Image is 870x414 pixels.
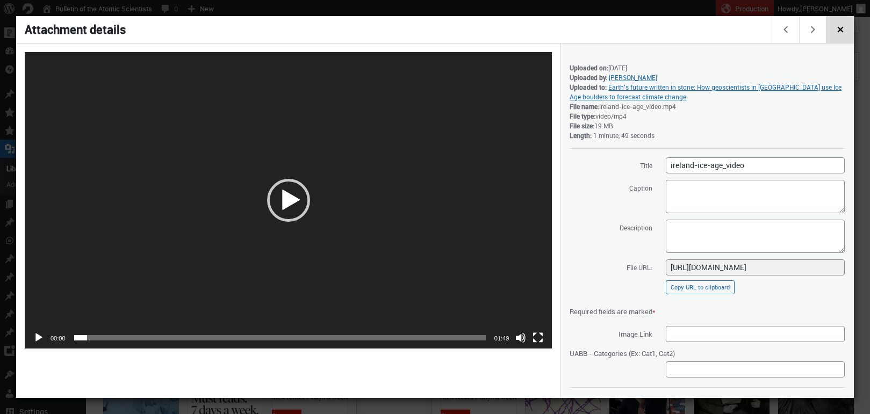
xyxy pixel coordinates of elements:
button: Copy URL to clipboard [666,280,735,294]
span: Required fields are marked [570,307,656,316]
a: Edit more details [639,396,688,405]
label: Description [570,219,652,235]
span: Image Link [570,325,652,342]
span: | [636,396,638,405]
strong: File name: [570,102,599,111]
div: [DATE] [570,63,845,72]
h1: Attachment details [16,16,773,43]
a: Earth’s future written in stone: How geoscientists in [GEOGRAPHIC_DATA] use Ice Age boulders to f... [570,83,842,101]
span: UABB - Categories (Ex: Cat1, Cat2) [570,345,675,361]
strong: Uploaded by: [570,73,607,82]
button: Delete permanently [737,396,793,405]
strong: File size: [570,121,594,130]
strong: File type: [570,112,595,120]
strong: Uploaded on: [570,63,608,72]
a: [PERSON_NAME] [609,73,657,82]
label: File URL: [570,259,652,275]
div: ireland-ice-age_video.mp4 [570,101,845,111]
label: Caption [570,179,652,195]
span: | [734,396,736,405]
div: Video Player [25,52,552,348]
a: Download file [693,396,732,405]
div: video/mp4 [570,111,845,121]
button: Fullscreen [533,332,543,343]
span: 00:00 [51,335,66,342]
button: Play [33,332,44,343]
span: | [689,396,691,405]
span: 1 minute, 49 seconds [593,131,655,140]
strong: Length: [570,131,592,140]
strong: Uploaded to: [570,83,607,91]
a: View attachment page [570,396,635,405]
div: 19 MB [570,121,845,130]
label: Title [570,157,652,173]
span: Time Slider [74,335,486,340]
span: 01:49 [494,335,509,342]
button: Mute [515,332,526,343]
div: Play [267,179,310,222]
